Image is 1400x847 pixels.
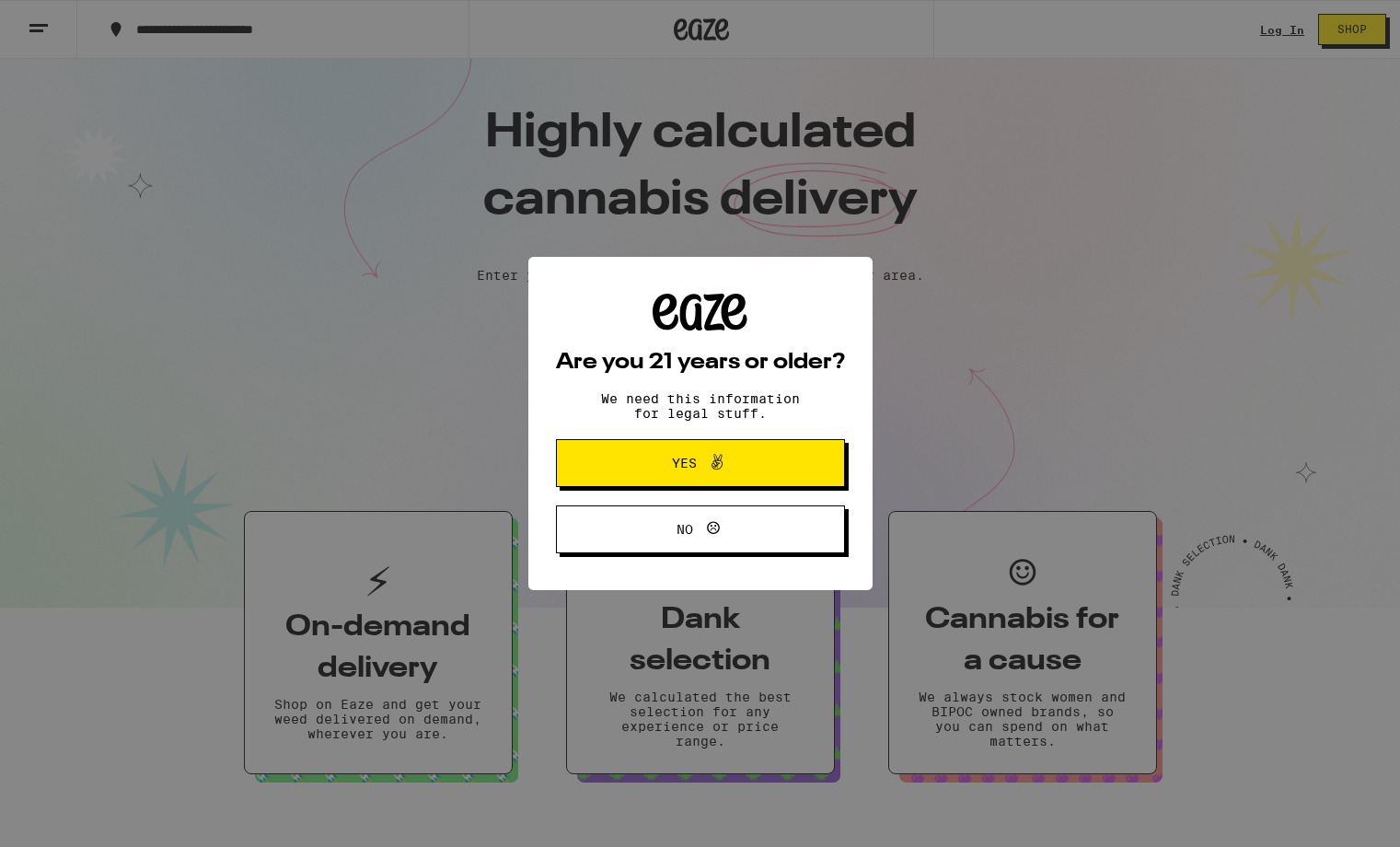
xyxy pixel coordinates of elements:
[556,505,845,553] button: No
[585,391,816,421] p: We need this information for legal stuff.
[556,439,845,487] button: Yes
[556,352,845,374] h2: Are you 21 years or older?
[672,457,697,470] span: Yes
[11,13,133,28] span: Hi. Need any help?
[677,523,693,536] span: No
